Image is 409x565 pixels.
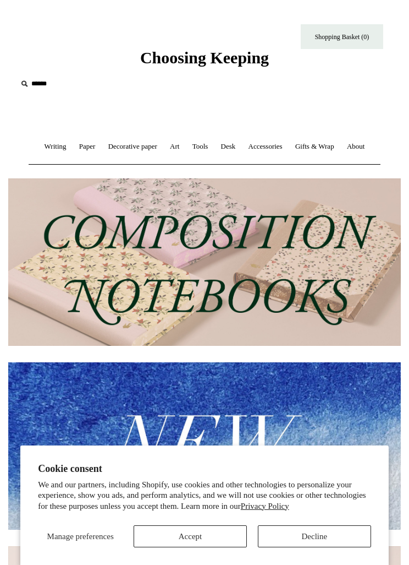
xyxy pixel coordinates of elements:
[8,362,401,530] img: New.jpg__PID:f73bdf93-380a-4a35-bcfe-7823039498e1
[341,132,371,161] a: About
[140,48,269,67] span: Choosing Keeping
[39,132,72,161] a: Writing
[103,132,163,161] a: Decorative paper
[258,525,371,547] button: Decline
[38,525,123,547] button: Manage preferences
[8,178,401,346] img: 202302 Composition ledgers.jpg__PID:69722ee6-fa44-49dd-a067-31375e5d54ec
[164,132,185,161] a: Art
[290,132,340,161] a: Gifts & Wrap
[187,132,214,161] a: Tools
[38,463,371,475] h2: Cookie consent
[74,132,101,161] a: Paper
[243,132,288,161] a: Accessories
[47,532,114,541] span: Manage preferences
[301,24,383,49] a: Shopping Basket (0)
[134,525,247,547] button: Accept
[140,57,269,65] a: Choosing Keeping
[215,132,241,161] a: Desk
[241,502,289,510] a: Privacy Policy
[38,480,371,512] p: We and our partners, including Shopify, use cookies and other technologies to personalize your ex...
